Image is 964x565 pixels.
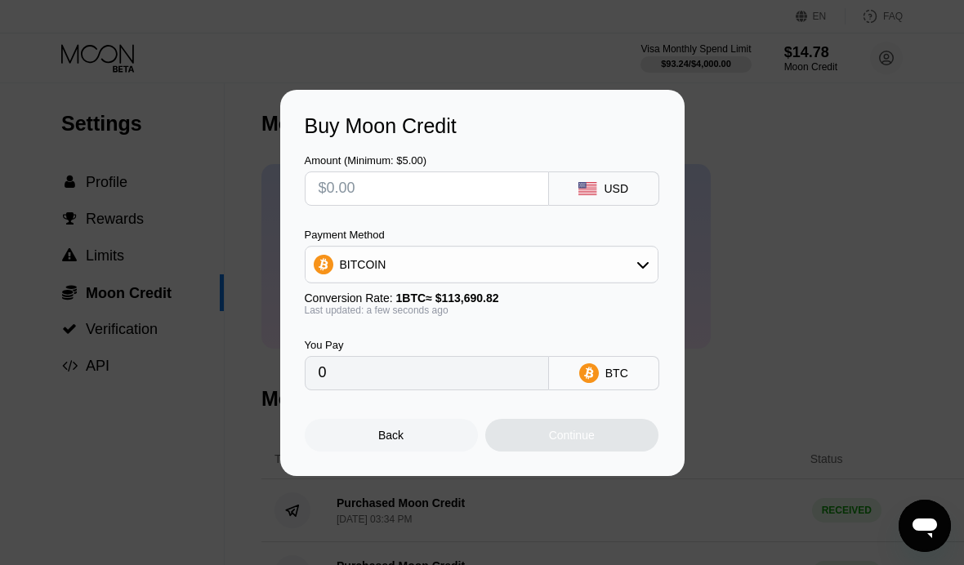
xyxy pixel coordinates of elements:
div: You Pay [305,339,549,351]
div: Amount (Minimum: $5.00) [305,154,549,167]
div: BITCOIN [306,248,658,281]
div: BITCOIN [340,258,386,271]
div: BTC [605,367,628,380]
iframe: Button to launch messaging window [899,500,951,552]
div: Payment Method [305,229,658,241]
div: Last updated: a few seconds ago [305,305,658,316]
input: $0.00 [319,172,535,205]
div: Back [305,419,478,452]
div: Conversion Rate: [305,291,658,305]
div: USD [604,182,628,195]
div: Back [378,429,404,442]
div: Buy Moon Credit [305,114,660,138]
span: 1 BTC ≈ $113,690.82 [396,291,499,305]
